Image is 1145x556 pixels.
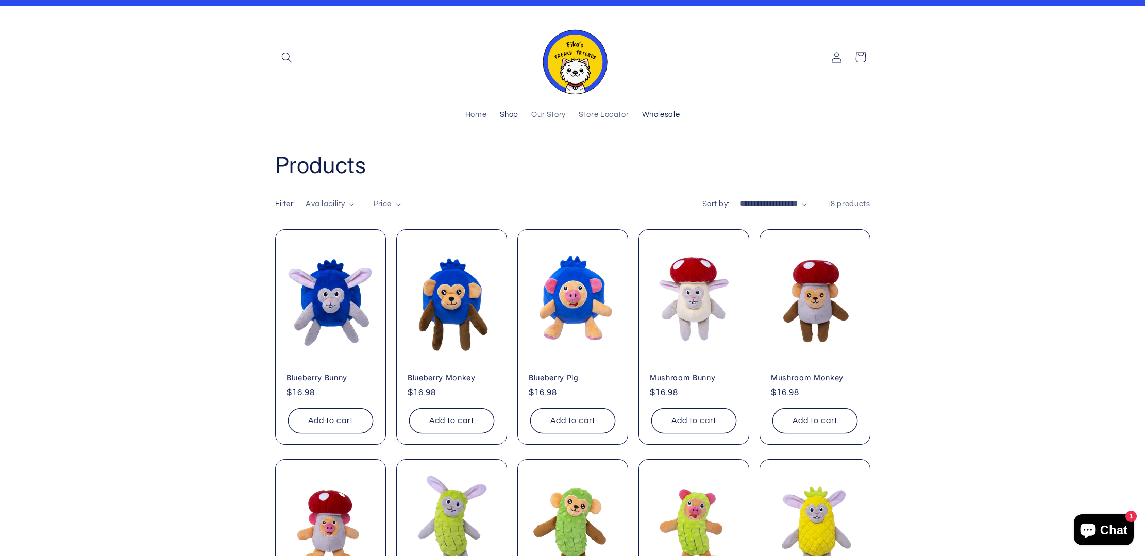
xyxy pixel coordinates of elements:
[465,110,487,120] span: Home
[409,408,494,433] button: Add to cart
[531,110,566,120] span: Our Story
[536,21,609,94] img: Fika's Freaky Friends
[579,110,629,120] span: Store Locator
[275,150,870,180] h1: Products
[459,104,493,127] a: Home
[650,373,738,382] a: Mushroom Bunny
[772,408,857,433] button: Add to cart
[642,110,680,120] span: Wholesale
[525,104,572,127] a: Our Story
[651,408,736,433] button: Add to cart
[288,408,373,433] button: Add to cart
[493,104,525,127] a: Shop
[532,16,613,98] a: Fika's Freaky Friends
[530,408,615,433] button: Add to cart
[827,200,870,208] span: 18 products
[702,200,729,208] label: Sort by:
[572,104,635,127] a: Store Locator
[306,198,354,210] summary: Availability (0 selected)
[408,373,496,382] a: Blueberry Monkey
[529,373,617,382] a: Blueberry Pig
[306,200,345,208] span: Availability
[500,110,519,120] span: Shop
[1071,514,1137,548] inbox-online-store-chat: Shopify online store chat
[275,198,295,210] h2: Filter:
[635,104,686,127] a: Wholesale
[275,45,299,69] summary: Search
[287,373,375,382] a: Blueberry Bunny
[771,373,859,382] a: Mushroom Monkey
[374,200,392,208] span: Price
[374,198,401,210] summary: Price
